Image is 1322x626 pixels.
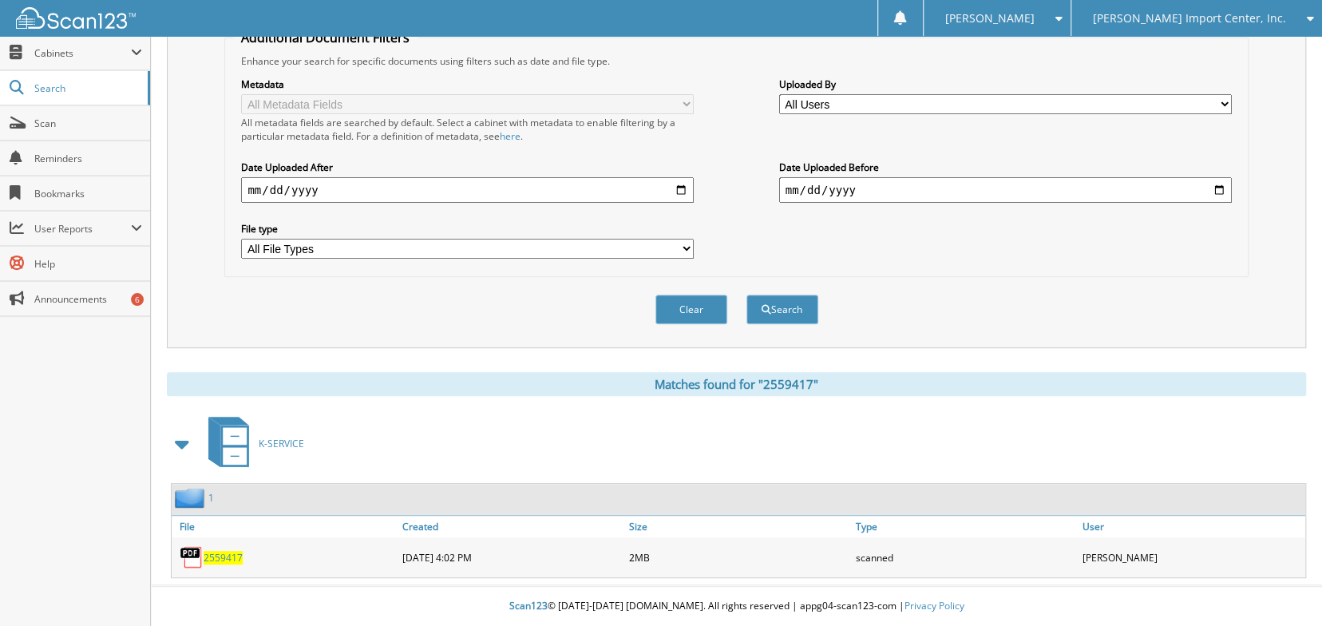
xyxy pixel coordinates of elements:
[625,516,852,537] a: Size
[241,116,694,143] div: All metadata fields are searched by default. Select a cabinet with metadata to enable filtering b...
[779,77,1232,91] label: Uploaded By
[500,129,520,143] a: here
[655,295,727,324] button: Clear
[779,177,1232,203] input: end
[199,412,304,475] a: K-SERVICE
[34,257,142,271] span: Help
[241,177,694,203] input: start
[175,488,208,508] img: folder2.png
[746,295,818,324] button: Search
[34,292,142,306] span: Announcements
[1079,541,1305,573] div: [PERSON_NAME]
[852,541,1079,573] div: scanned
[34,187,142,200] span: Bookmarks
[779,160,1232,174] label: Date Uploaded Before
[398,516,625,537] a: Created
[398,541,625,573] div: [DATE] 4:02 PM
[34,222,131,236] span: User Reports
[241,160,694,174] label: Date Uploaded After
[180,545,204,569] img: PDF.png
[233,29,418,46] legend: Additional Document Filters
[16,7,136,29] img: scan123-logo-white.svg
[241,222,694,236] label: File type
[172,516,398,537] a: File
[34,46,131,60] span: Cabinets
[259,437,304,450] span: K-SERVICE
[204,551,243,565] a: 2559417
[241,77,694,91] label: Metadata
[34,117,142,130] span: Scan
[131,293,144,306] div: 6
[208,491,214,505] a: 1
[852,516,1079,537] a: Type
[151,587,1322,626] div: © [DATE]-[DATE] [DOMAIN_NAME]. All rights reserved | appg04-scan123-com |
[1242,549,1322,626] iframe: Chat Widget
[944,14,1034,23] span: [PERSON_NAME]
[167,372,1306,396] div: Matches found for "2559417"
[1092,14,1285,23] span: [PERSON_NAME] Import Center, Inc.
[34,81,140,95] span: Search
[625,541,852,573] div: 2MB
[1079,516,1305,537] a: User
[904,599,964,612] a: Privacy Policy
[509,599,548,612] span: Scan123
[233,54,1239,68] div: Enhance your search for specific documents using filters such as date and file type.
[34,152,142,165] span: Reminders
